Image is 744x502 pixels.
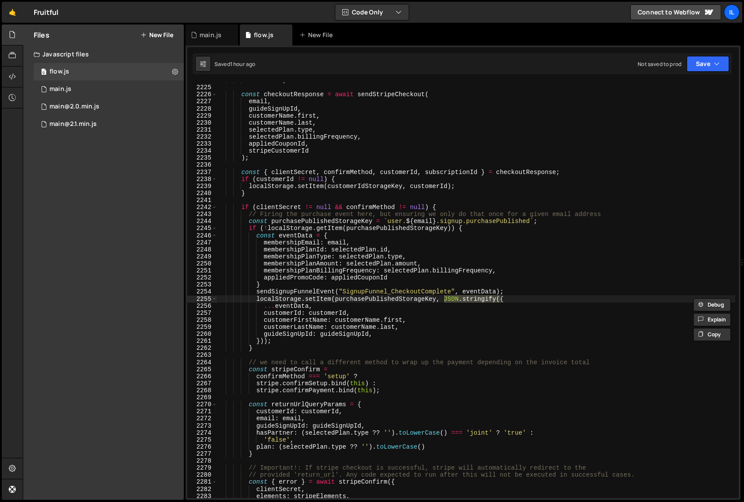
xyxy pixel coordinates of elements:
[187,415,217,422] div: 2272
[187,225,217,232] div: 2245
[187,161,217,168] div: 2236
[187,310,217,317] div: 2257
[630,4,721,20] a: Connect to Webflow
[187,211,217,218] div: 2243
[49,85,71,93] div: main.js
[34,115,184,133] div: 12077/31244.js
[187,429,217,436] div: 2274
[187,239,217,246] div: 2247
[187,317,217,324] div: 2258
[299,31,336,39] div: New File
[187,112,217,119] div: 2229
[187,232,217,239] div: 2246
[187,91,217,98] div: 2226
[187,443,217,450] div: 2276
[214,60,255,68] div: Saved
[187,296,217,303] div: 2255
[187,471,217,478] div: 2280
[187,197,217,204] div: 2241
[187,401,217,408] div: 2270
[187,352,217,359] div: 2263
[187,169,217,176] div: 2237
[187,387,217,394] div: 2268
[34,30,49,40] h2: Files
[187,324,217,331] div: 2259
[724,4,740,20] a: Il
[187,331,217,338] div: 2260
[187,422,217,429] div: 2273
[638,60,681,68] div: Not saved to prod
[187,204,217,211] div: 2242
[187,493,217,500] div: 2283
[187,359,217,366] div: 2264
[687,56,729,72] button: Save
[187,183,217,190] div: 2239
[187,303,217,310] div: 2256
[230,60,256,68] div: 1 hour ago
[187,486,217,493] div: 2282
[693,298,731,311] button: Debug
[34,63,184,80] div: 12077/32195.js
[34,98,184,115] div: 12077/30059.js
[187,274,217,281] div: 2252
[187,464,217,471] div: 2279
[187,457,217,464] div: 2278
[187,373,217,380] div: 2266
[187,260,217,267] div: 2250
[187,436,217,443] div: 2275
[693,313,731,326] button: Explain
[187,176,217,183] div: 2238
[49,68,69,76] div: flow.js
[187,253,217,260] div: 2249
[187,281,217,288] div: 2253
[49,103,99,111] div: main@2.0.min.js
[187,140,217,147] div: 2233
[187,84,217,91] div: 2225
[187,246,217,253] div: 2248
[187,147,217,154] div: 2234
[335,4,409,20] button: Code Only
[693,328,731,341] button: Copy
[187,218,217,225] div: 2244
[187,345,217,352] div: 2262
[187,366,217,373] div: 2265
[187,408,217,415] div: 2271
[187,450,217,457] div: 2277
[187,190,217,197] div: 2240
[254,31,274,39] div: flow.js
[187,267,217,274] div: 2251
[187,380,217,387] div: 2267
[187,288,217,295] div: 2254
[140,31,173,38] button: New File
[200,31,221,39] div: main.js
[187,105,217,112] div: 2228
[2,2,23,23] a: 🤙
[187,154,217,161] div: 2235
[49,120,97,128] div: main@2.1.min.js
[41,69,46,76] span: 0
[23,45,184,63] div: Javascript files
[34,80,184,98] div: 12077/28919.js
[187,478,217,485] div: 2281
[187,98,217,105] div: 2227
[187,126,217,133] div: 2231
[187,119,217,126] div: 2230
[34,7,58,17] div: Fruitful
[187,394,217,401] div: 2269
[187,133,217,140] div: 2232
[187,338,217,345] div: 2261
